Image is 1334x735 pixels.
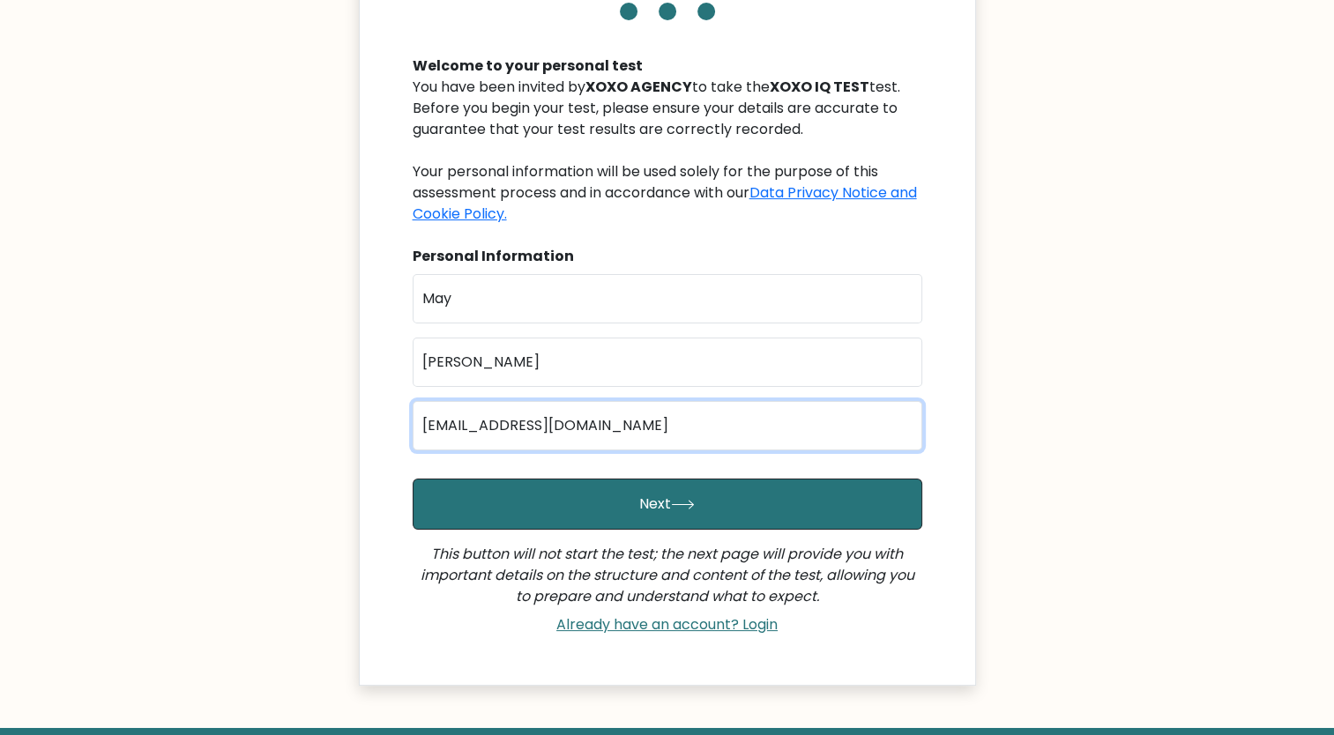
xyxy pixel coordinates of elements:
a: Data Privacy Notice and Cookie Policy. [413,182,917,224]
button: Next [413,479,922,530]
div: You have been invited by to take the test. Before you begin your test, please ensure your details... [413,77,922,225]
div: Welcome to your personal test [413,56,922,77]
input: Email [413,401,922,450]
div: Personal Information [413,246,922,267]
a: Already have an account? Login [549,614,785,635]
input: First name [413,274,922,323]
b: XOXO IQ TEST [770,77,869,97]
input: Last name [413,338,922,387]
b: XOXO AGENCY [585,77,692,97]
i: This button will not start the test; the next page will provide you with important details on the... [421,544,914,606]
